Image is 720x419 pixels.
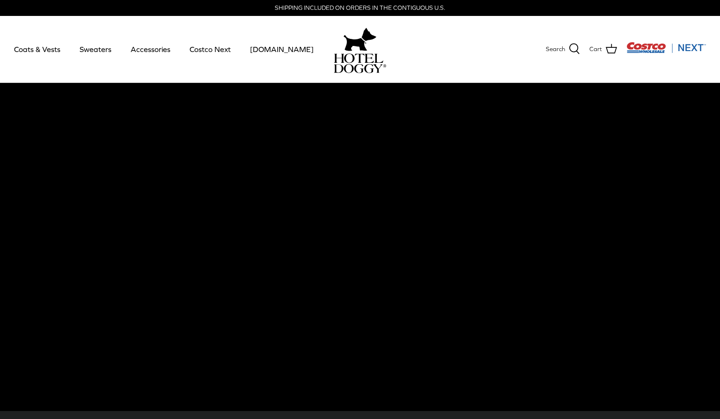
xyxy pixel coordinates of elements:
a: Costco Next [181,33,239,65]
a: Search [546,43,580,55]
a: Sweaters [71,33,120,65]
span: Cart [589,45,602,54]
img: Costco Next [626,42,706,53]
a: [DOMAIN_NAME] [242,33,322,65]
a: Coats & Vests [6,33,69,65]
a: Cart [589,43,617,55]
img: hoteldoggy.com [344,25,376,53]
a: hoteldoggy.com hoteldoggycom [334,25,386,73]
a: Visit Costco Next [626,48,706,55]
img: hoteldoggycom [334,53,386,73]
span: Search [546,45,565,54]
a: Accessories [122,33,179,65]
